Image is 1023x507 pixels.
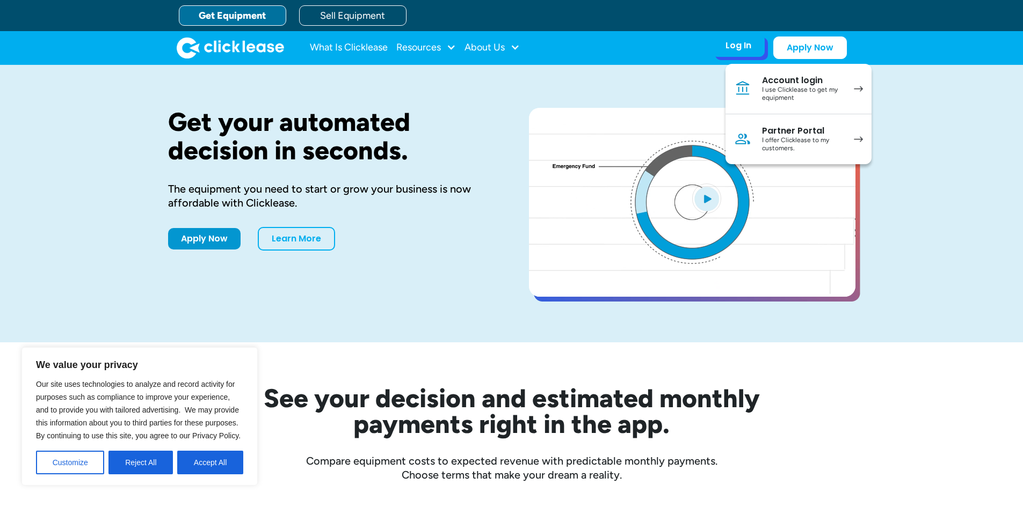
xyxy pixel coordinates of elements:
img: Blue play button logo on a light blue circular background [692,183,721,214]
a: Apply Now [168,228,241,249]
a: Partner PortalI offer Clicklease to my customers. [725,114,872,164]
img: arrow [854,86,863,92]
img: Clicklease logo [177,37,284,58]
a: Apply Now [773,36,847,59]
div: I offer Clicklease to my customers. [762,136,843,153]
a: What Is Clicklease [310,37,388,58]
img: Person icon [734,130,751,148]
a: open lightbox [529,108,855,297]
img: Bank icon [734,80,751,97]
div: Account login [762,75,843,86]
div: Partner Portal [762,126,843,136]
button: Customize [36,451,104,474]
h2: See your decision and estimated monthly payments right in the app. [211,385,812,437]
div: Compare equipment costs to expected revenue with predictable monthly payments. Choose terms that ... [168,454,855,482]
a: Sell Equipment [299,5,407,26]
div: About Us [465,37,520,58]
div: Log In [725,40,751,51]
a: home [177,37,284,58]
div: Resources [396,37,456,58]
button: Reject All [108,451,173,474]
h1: Get your automated decision in seconds. [168,108,495,165]
a: Get Equipment [179,5,286,26]
nav: Log In [725,64,872,164]
span: Our site uses technologies to analyze and record activity for purposes such as compliance to impr... [36,380,241,440]
div: The equipment you need to start or grow your business is now affordable with Clicklease. [168,182,495,210]
div: I use Clicklease to get my equipment [762,86,843,102]
div: We value your privacy [21,347,258,486]
a: Learn More [258,227,335,251]
button: Accept All [177,451,243,474]
p: We value your privacy [36,358,243,371]
a: Account loginI use Clicklease to get my equipment [725,64,872,114]
img: arrow [854,136,863,142]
